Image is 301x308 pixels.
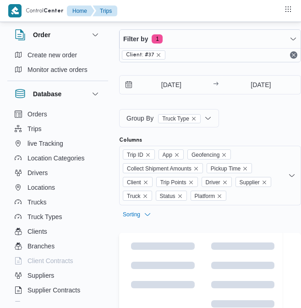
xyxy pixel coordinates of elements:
[11,224,104,239] button: Clients
[11,209,104,224] button: Truck Types
[127,177,141,187] span: Client
[162,115,189,123] span: Truck Type
[123,163,203,173] span: Collect Shipment Amounts
[122,50,165,60] span: Client: #37
[44,8,63,14] b: Center
[7,48,108,81] div: Order
[127,150,143,160] span: Trip ID
[143,180,148,185] button: Remove Client from selection in this group
[262,180,267,185] button: Remove Supplier from selection in this group
[120,76,210,94] input: Press the down key to open a popover containing a calendar.
[93,5,117,16] button: Trips
[11,283,104,297] button: Supplier Contracts
[33,29,50,40] h3: Order
[202,177,232,187] span: Driver
[142,193,148,199] button: Remove Truck from selection in this group
[67,5,94,16] button: Home
[11,268,104,283] button: Suppliers
[123,209,140,220] span: Sorting
[159,149,184,159] span: App
[8,4,22,17] img: X8yXhbKr1z7QwAAAABJRU5ErkJggg==
[123,209,151,220] button: Sorting
[11,151,104,165] button: Location Categories
[191,191,227,201] span: Platform
[221,76,301,94] input: Press the down key to open a popover containing a calendar.
[195,191,215,201] span: Platform
[188,180,194,185] button: Remove Trip Points from selection in this group
[11,253,104,268] button: Client Contracts
[213,82,219,88] div: →
[27,109,47,120] span: Orders
[11,136,104,151] button: live Tracking
[33,88,61,99] h3: Database
[15,88,101,99] button: Database
[177,193,183,199] button: Remove Status from selection in this group
[152,34,163,44] span: 1 active filters
[156,177,198,187] span: Trip Points
[27,182,55,193] span: Locations
[27,49,77,60] span: Create new order
[191,116,197,121] button: remove selected entity
[127,164,192,174] span: Collect Shipment Amounts
[145,152,151,158] button: Remove Trip ID from selection in this group
[160,191,175,201] span: Status
[126,51,154,59] span: Client: #37
[27,285,80,296] span: Supplier Contracts
[27,241,55,252] span: Branches
[207,163,252,173] span: Pickup Time
[27,255,73,266] span: Client Contracts
[174,152,180,158] button: Remove App from selection in this group
[192,150,219,160] span: Geofencing
[27,211,62,222] span: Truck Types
[206,177,220,187] span: Driver
[11,121,104,136] button: Trips
[15,29,101,40] button: Order
[235,177,271,187] span: Supplier
[288,172,296,179] button: Open list of options
[27,167,48,178] span: Drivers
[123,149,155,159] span: Trip ID
[11,180,104,195] button: Locations
[123,33,148,44] span: Filter by
[240,177,260,187] span: Supplier
[158,114,201,123] span: Truck Type
[11,107,104,121] button: Orders
[163,150,172,160] span: App
[288,49,299,60] button: Remove
[242,166,248,171] button: Remove Pickup Time from selection in this group
[123,191,152,201] span: Truck
[27,226,47,237] span: Clients
[156,52,161,58] button: remove selected entity
[221,152,227,158] button: Remove Geofencing from selection in this group
[123,177,153,187] span: Client
[27,270,54,281] span: Suppliers
[217,193,222,199] button: Remove Platform from selection in this group
[7,107,108,305] div: Database
[187,149,231,159] span: Geofencing
[27,197,46,208] span: Trucks
[211,164,241,174] span: Pickup Time
[127,191,141,201] span: Truck
[11,62,104,77] button: Monitor active orders
[119,109,219,127] button: Group ByTruck Typeremove selected entity
[27,64,88,75] span: Monitor active orders
[156,191,187,201] span: Status
[27,153,85,164] span: Location Categories
[119,137,142,144] label: Columns
[160,177,186,187] span: Trip Points
[222,180,228,185] button: Remove Driver from selection in this group
[126,115,201,122] span: Group By Truck Type
[11,195,104,209] button: Trucks
[27,123,42,134] span: Trips
[11,165,104,180] button: Drivers
[11,239,104,253] button: Branches
[11,48,104,62] button: Create new order
[120,30,301,48] button: Filter by1 active filters
[27,138,63,149] span: live Tracking
[193,166,199,171] button: Remove Collect Shipment Amounts from selection in this group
